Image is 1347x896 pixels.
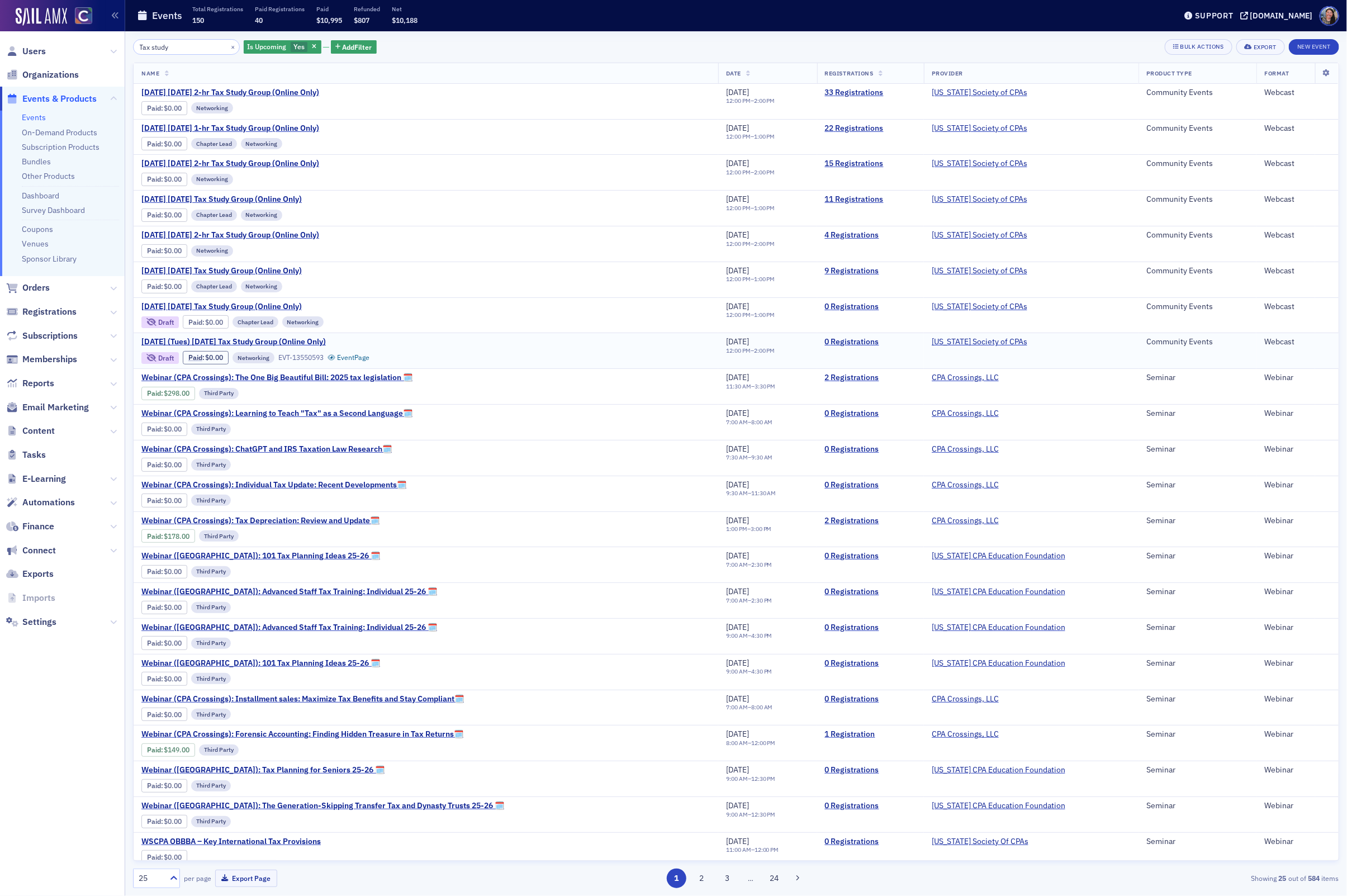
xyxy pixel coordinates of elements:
[164,246,182,255] span: $0.00
[932,230,1027,240] span: Colorado Society of CPAs
[754,97,775,105] time: 2:00 PM
[141,208,187,222] div: Paid: 10 - $0
[241,138,283,149] div: Networking
[191,174,233,185] div: Networking
[932,444,999,454] a: CPA Crossings, LLC
[6,592,55,604] a: Imports
[825,480,916,490] a: 0 Registrations
[932,69,963,77] span: Provider
[141,159,329,169] span: September 2025 Tuesday 2-hr Tax Study Group (Online Only)
[191,138,237,149] div: Chapter Lead
[726,372,749,382] span: [DATE]
[184,873,211,883] label: per page
[141,88,329,98] a: [DATE] [DATE] 2-hr Tax Study Group (Online Only)
[164,104,182,112] span: $0.00
[726,311,751,319] time: 12:00 PM
[22,568,54,580] span: Exports
[1146,302,1249,312] div: Community Events
[191,281,237,292] div: Chapter Lead
[191,210,237,221] div: Chapter Lead
[22,157,51,167] a: Bundles
[141,302,329,312] span: December 2025 Wednesday Tax Study Group (Online Only)
[825,516,916,526] a: 2 Registrations
[141,837,329,847] span: WSCPA OBBBA – Key International Tax Provisions
[141,195,378,205] a: [DATE] [DATE] Tax Study Group (Online Only)
[192,5,243,13] p: Total Registrations
[331,40,377,54] button: AddFilter
[726,276,775,283] div: –
[726,275,751,283] time: 12:00 PM
[726,133,775,140] div: –
[392,5,418,13] p: Net
[1146,266,1249,276] div: Community Events
[147,567,161,576] a: Paid
[241,210,283,221] div: Networking
[188,318,206,326] span: :
[354,16,369,25] span: $807
[1264,195,1331,205] div: Webcast
[932,623,1065,633] a: [US_STATE] CPA Education Foundation
[22,425,55,437] span: Content
[141,302,419,312] a: [DATE] [DATE] Tax Study Group (Online Only)
[726,301,749,311] span: [DATE]
[147,246,164,255] span: :
[22,401,89,414] span: Email Marketing
[825,409,916,419] a: 0 Registrations
[22,254,77,264] a: Sponsor Library
[754,240,775,248] time: 2:00 PM
[22,205,85,215] a: Survey Dashboard
[825,694,916,704] a: 0 Registrations
[692,869,712,888] button: 2
[6,353,77,366] a: Memberships
[754,347,775,354] time: 2:00 PM
[6,401,89,414] a: Email Marketing
[932,658,1065,669] a: [US_STATE] CPA Education Foundation
[754,168,775,176] time: 2:00 PM
[183,351,229,364] div: Paid: 0 - $0
[825,373,916,383] a: 2 Registrations
[141,373,412,383] span: Webinar (CPA Crossings): The One Big Beautiful Bill: 2025 tax legislation 🗓️
[141,244,187,258] div: Paid: 5 - $0
[6,377,54,390] a: Reports
[726,204,751,212] time: 12:00 PM
[141,729,463,739] a: Webinar (CPA Crossings): Forensic Accounting: Finding Hidden Treasure in Tax Returns🗓️
[147,246,161,255] a: Paid
[825,444,916,454] a: 0 Registrations
[932,124,1027,134] span: Colorado Society of CPAs
[141,137,187,150] div: Paid: 21 - $0
[233,316,278,328] div: Chapter Lead
[1254,44,1277,50] div: Export
[6,520,54,533] a: Finance
[1264,302,1331,312] div: Webcast
[1146,337,1249,347] div: Community Events
[22,330,78,342] span: Subscriptions
[228,41,238,51] button: ×
[1264,230,1331,240] div: Webcast
[932,266,1027,276] span: Colorado Society of CPAs
[932,230,1027,240] a: [US_STATE] Society of CPAs
[1146,195,1249,205] div: Community Events
[141,124,378,134] a: [DATE] [DATE] 1-hr Tax Study Group (Online Only)
[141,279,187,293] div: Paid: 9 - $0
[932,266,1027,276] a: [US_STATE] Society of CPAs
[192,16,204,25] span: 150
[141,658,380,669] a: Webinar ([GEOGRAPHIC_DATA]): 101 Tax Planning Ideas 25-26 🗓
[141,801,504,811] a: Webinar ([GEOGRAPHIC_DATA]): The Generation-Skipping Transfer Tax and Dynasty Trusts 25-26 🗓
[188,353,202,362] a: Paid
[141,444,392,454] a: Webinar (CPA Crossings): ChatGPT and IRS Taxation Law Research🗓️
[141,88,329,98] span: August 2025 Tuesday 2-hr Tax Study Group (Online Only)
[22,224,53,234] a: Coupons
[754,132,775,140] time: 1:00 PM
[932,195,1027,205] a: [US_STATE] Society of CPAs
[22,239,49,249] a: Venues
[141,101,187,115] div: Paid: 33 - $0
[22,93,97,105] span: Events & Products
[22,45,46,58] span: Users
[16,8,67,26] a: SailAMX
[825,88,916,98] a: 33 Registrations
[141,409,412,419] a: Webinar (CPA Crossings): Learning to Teach "Tax" as a Second Language🗓️
[141,480,406,490] span: Webinar (CPA Crossings): Individual Tax Update: Recent Developments🗓️
[726,158,749,168] span: [DATE]
[932,801,1065,811] a: [US_STATE] CPA Education Foundation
